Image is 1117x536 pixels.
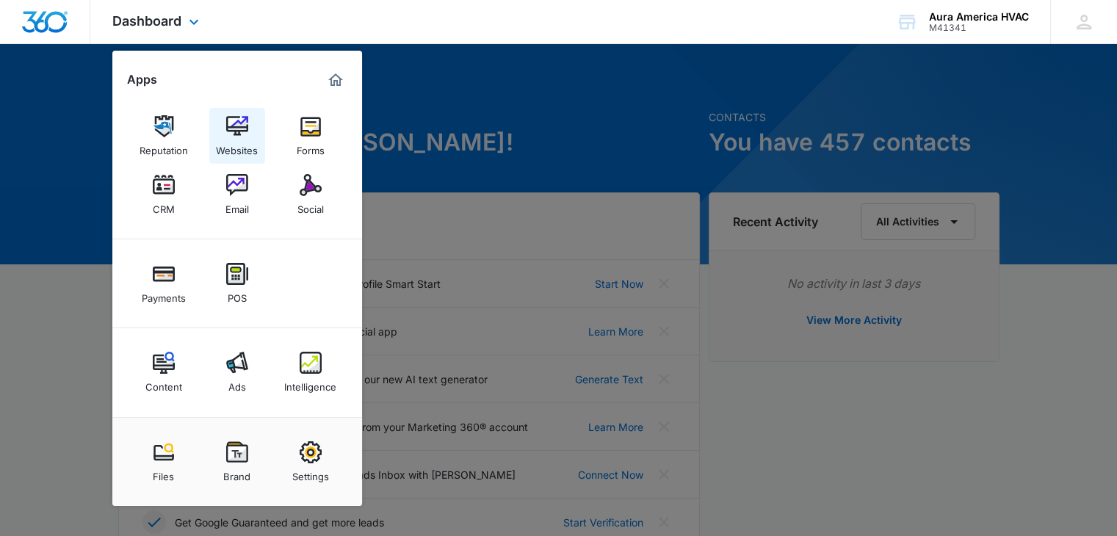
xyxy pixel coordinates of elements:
h2: Apps [127,73,157,87]
div: account name [929,11,1029,23]
a: Email [209,167,265,222]
a: Content [136,344,192,400]
div: Content [145,374,182,393]
div: Reputation [140,137,188,156]
a: Reputation [136,108,192,164]
div: CRM [153,196,175,215]
div: account id [929,23,1029,33]
a: CRM [136,167,192,222]
a: Brand [209,434,265,490]
a: Websites [209,108,265,164]
a: Settings [283,434,339,490]
div: Ads [228,374,246,393]
div: Social [297,196,324,215]
a: Marketing 360® Dashboard [324,68,347,92]
a: Intelligence [283,344,339,400]
a: Payments [136,256,192,311]
div: Settings [292,463,329,482]
a: Social [283,167,339,222]
span: Dashboard [112,13,181,29]
div: POS [228,285,247,304]
div: Brand [223,463,250,482]
div: Intelligence [284,374,336,393]
div: Files [153,463,174,482]
div: Email [225,196,249,215]
div: Payments [142,285,186,304]
a: Ads [209,344,265,400]
div: Websites [216,137,258,156]
a: POS [209,256,265,311]
div: Forms [297,137,325,156]
a: Files [136,434,192,490]
a: Forms [283,108,339,164]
